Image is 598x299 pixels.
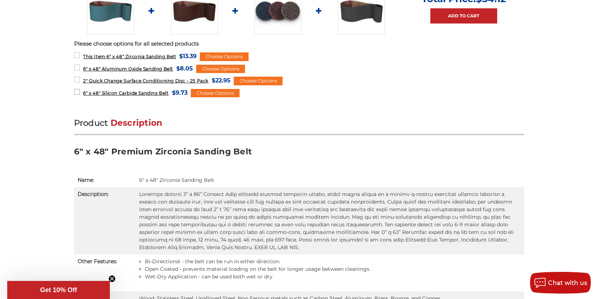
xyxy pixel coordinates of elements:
div: Choose Options [200,52,249,61]
td: Loremips dolorsi 3” a 86” Consect Adip elitsedd eiusmod temporin utlabo, etdol magna aliqua en a ... [135,187,524,255]
button: Close teaser [108,275,116,282]
div: Choose Options [234,77,283,85]
li: Open Coated - prevents material loading on the belt for longer usage between cleanings. [145,265,521,273]
span: 6" x 48" Silicon Carbide Sanding Belt [83,90,168,96]
td: 6" x 48" Zirconia Sanding Belt [135,173,524,187]
span: Product [74,118,108,128]
strong: Description: [78,191,108,197]
span: $9.73 [172,88,188,98]
strong: Name: [78,177,94,183]
p: Please choose options for all selected products [74,40,524,48]
span: Description [111,118,163,128]
div: Choose Options [191,89,240,98]
div: Choose Options [196,65,245,73]
h3: 6" x 48" Premium Zirconia Sanding Belt [74,146,524,162]
span: 6" x 48" Zirconia Sanding Belt [83,54,176,59]
strong: This Item: [83,54,107,59]
span: $22.95 [212,76,231,85]
span: 2" Quick Change Surface Conditioning Disc - 25 Pack [83,78,208,84]
button: Chat with us [530,272,591,294]
div: Get 10% OffClose teaser [7,281,110,299]
strong: Other Features: [78,258,117,265]
li: Bi-Directional - the belt can be run in either direction. [145,258,521,265]
span: $13.39 [179,51,197,61]
a: Add to Cart [430,8,497,24]
span: Chat with us [548,279,587,286]
span: $8.05 [176,64,193,73]
li: Wet-Dry Application - can be used both wet or dry [145,273,521,281]
span: 6" x 48" Aluminum Oxide Sanding Belt [83,66,173,72]
span: Get 10% Off [40,286,77,294]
